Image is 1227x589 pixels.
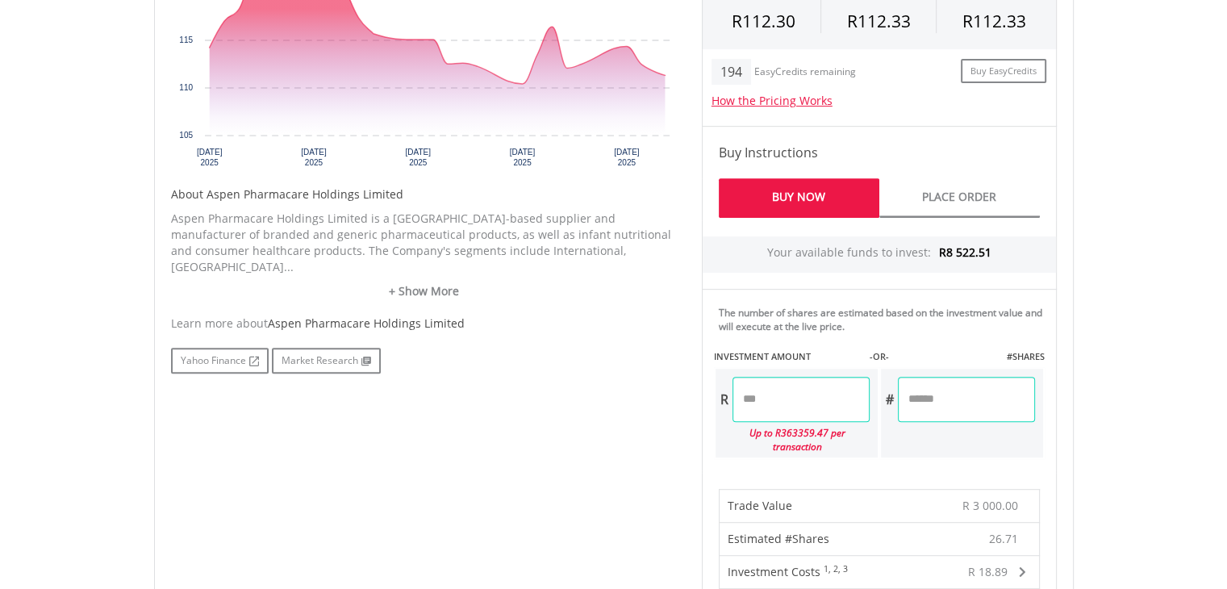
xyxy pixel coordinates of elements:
[171,348,269,374] a: Yahoo Finance
[869,350,888,363] label: -OR-
[171,186,678,203] h5: About Aspen Pharmacare Holdings Limited
[268,315,465,331] span: Aspen Pharmacare Holdings Limited
[179,131,193,140] text: 105
[509,148,535,167] text: [DATE] 2025
[962,10,1026,32] span: R112.33
[961,59,1046,84] a: Buy EasyCredits
[732,10,795,32] span: R112.30
[879,178,1040,218] a: Place Order
[171,211,678,275] p: Aspen Pharmacare Holdings Limited is a [GEOGRAPHIC_DATA]-based supplier and manufacturer of brand...
[719,306,1050,333] div: The number of shares are estimated based on the investment value and will execute at the live price.
[962,498,1018,513] span: R 3 000.00
[728,498,792,513] span: Trade Value
[968,564,1008,579] span: R 18.89
[712,59,751,85] div: 194
[846,10,910,32] span: R112.33
[719,143,1040,162] h4: Buy Instructions
[301,148,327,167] text: [DATE] 2025
[754,66,856,80] div: EasyCredits remaining
[179,83,193,92] text: 110
[939,244,991,260] span: R8 522.51
[703,236,1056,273] div: Your available funds to invest:
[728,531,829,546] span: Estimated #Shares
[171,315,678,332] div: Learn more about
[989,531,1018,547] span: 26.71
[272,348,381,374] a: Market Research
[196,148,222,167] text: [DATE] 2025
[179,36,193,44] text: 115
[614,148,640,167] text: [DATE] 2025
[719,178,879,218] a: Buy Now
[405,148,431,167] text: [DATE] 2025
[728,564,820,579] span: Investment Costs
[1006,350,1044,363] label: #SHARES
[881,377,898,422] div: #
[716,422,870,457] div: Up to R363359.47 per transaction
[716,377,732,422] div: R
[712,93,833,108] a: How the Pricing Works
[824,563,848,574] sup: 1, 2, 3
[171,283,678,299] a: + Show More
[714,350,811,363] label: INVESTMENT AMOUNT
